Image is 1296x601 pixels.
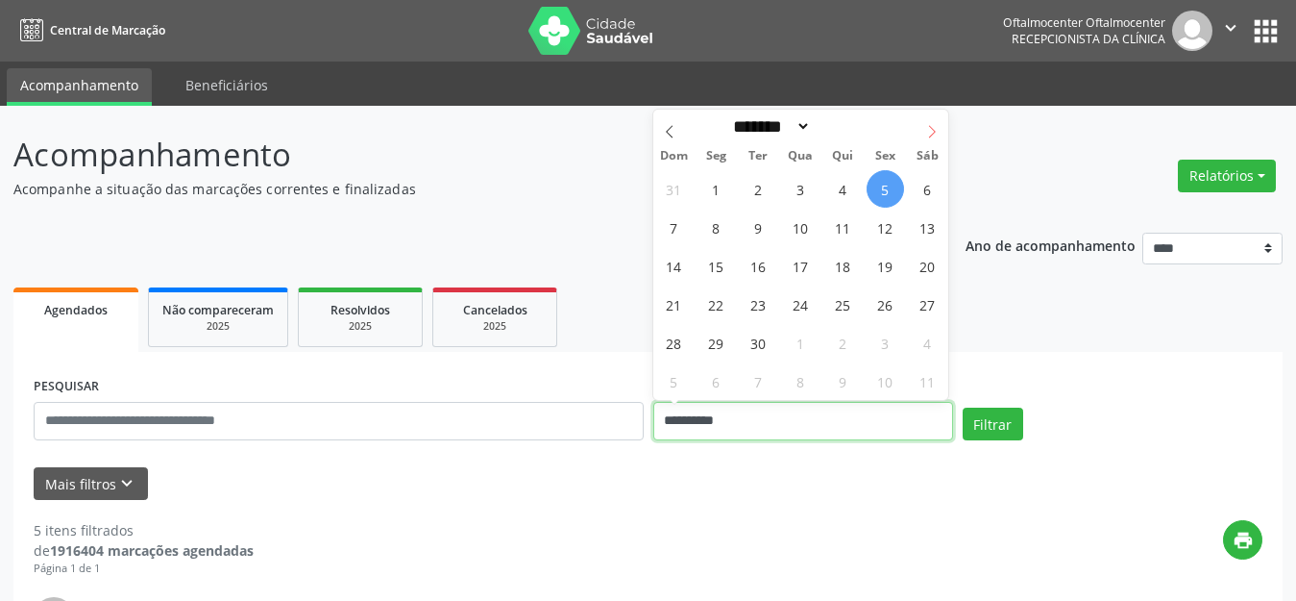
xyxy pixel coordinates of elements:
[172,68,281,102] a: Beneficiários
[655,170,693,208] span: Agosto 31, 2025
[782,209,819,246] span: Setembro 10, 2025
[7,68,152,106] a: Acompanhamento
[867,324,904,362] span: Outubro 3, 2025
[867,286,904,323] span: Setembro 26, 2025
[824,247,862,285] span: Setembro 18, 2025
[697,209,735,246] span: Setembro 8, 2025
[50,22,165,38] span: Central de Marcação
[162,302,274,318] span: Não compareceram
[1249,14,1283,48] button: apps
[1223,520,1262,560] button: print
[824,324,862,362] span: Outubro 2, 2025
[697,363,735,400] span: Outubro 6, 2025
[1233,530,1254,551] i: print
[116,473,137,494] i: keyboard_arrow_down
[655,247,693,285] span: Setembro 14, 2025
[811,116,874,137] input: Year
[447,319,543,334] div: 2025
[909,209,946,246] span: Setembro 13, 2025
[824,363,862,400] span: Outubro 9, 2025
[966,233,1136,257] p: Ano de acompanhamento
[1172,11,1212,51] img: img
[655,324,693,362] span: Setembro 28, 2025
[782,363,819,400] span: Outubro 8, 2025
[963,408,1023,440] button: Filtrar
[34,540,254,561] div: de
[782,247,819,285] span: Setembro 17, 2025
[867,247,904,285] span: Setembro 19, 2025
[824,209,862,246] span: Setembro 11, 2025
[463,302,527,318] span: Cancelados
[909,247,946,285] span: Setembro 20, 2025
[727,116,812,137] select: Month
[13,131,902,179] p: Acompanhamento
[330,302,390,318] span: Resolvidos
[821,150,864,163] span: Qui
[779,150,821,163] span: Qua
[782,324,819,362] span: Outubro 1, 2025
[909,324,946,362] span: Outubro 4, 2025
[909,170,946,208] span: Setembro 6, 2025
[34,520,254,540] div: 5 itens filtrados
[909,363,946,400] span: Outubro 11, 2025
[655,363,693,400] span: Outubro 5, 2025
[740,286,777,323] span: Setembro 23, 2025
[737,150,779,163] span: Ter
[1178,160,1276,192] button: Relatórios
[312,319,408,334] div: 2025
[867,170,904,208] span: Setembro 5, 2025
[697,324,735,362] span: Setembro 29, 2025
[782,170,819,208] span: Setembro 3, 2025
[867,209,904,246] span: Setembro 12, 2025
[697,170,735,208] span: Setembro 1, 2025
[50,541,254,560] strong: 1916404 marcações agendadas
[1212,11,1249,51] button: 
[824,170,862,208] span: Setembro 4, 2025
[655,286,693,323] span: Setembro 21, 2025
[1220,17,1241,38] i: 
[740,247,777,285] span: Setembro 16, 2025
[44,302,108,318] span: Agendados
[909,286,946,323] span: Setembro 27, 2025
[697,247,735,285] span: Setembro 15, 2025
[13,14,165,46] a: Central de Marcação
[655,209,693,246] span: Setembro 7, 2025
[695,150,737,163] span: Seg
[782,286,819,323] span: Setembro 24, 2025
[740,170,777,208] span: Setembro 2, 2025
[13,179,902,199] p: Acompanhe a situação das marcações correntes e finalizadas
[906,150,948,163] span: Sáb
[740,209,777,246] span: Setembro 9, 2025
[864,150,906,163] span: Sex
[867,363,904,400] span: Outubro 10, 2025
[653,150,696,163] span: Dom
[1003,14,1165,31] div: Oftalmocenter Oftalmocenter
[1012,31,1165,47] span: Recepcionista da clínica
[162,319,274,334] div: 2025
[34,467,148,501] button: Mais filtroskeyboard_arrow_down
[740,324,777,362] span: Setembro 30, 2025
[34,561,254,577] div: Página 1 de 1
[697,286,735,323] span: Setembro 22, 2025
[740,363,777,400] span: Outubro 7, 2025
[34,372,99,402] label: PESQUISAR
[824,286,862,323] span: Setembro 25, 2025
